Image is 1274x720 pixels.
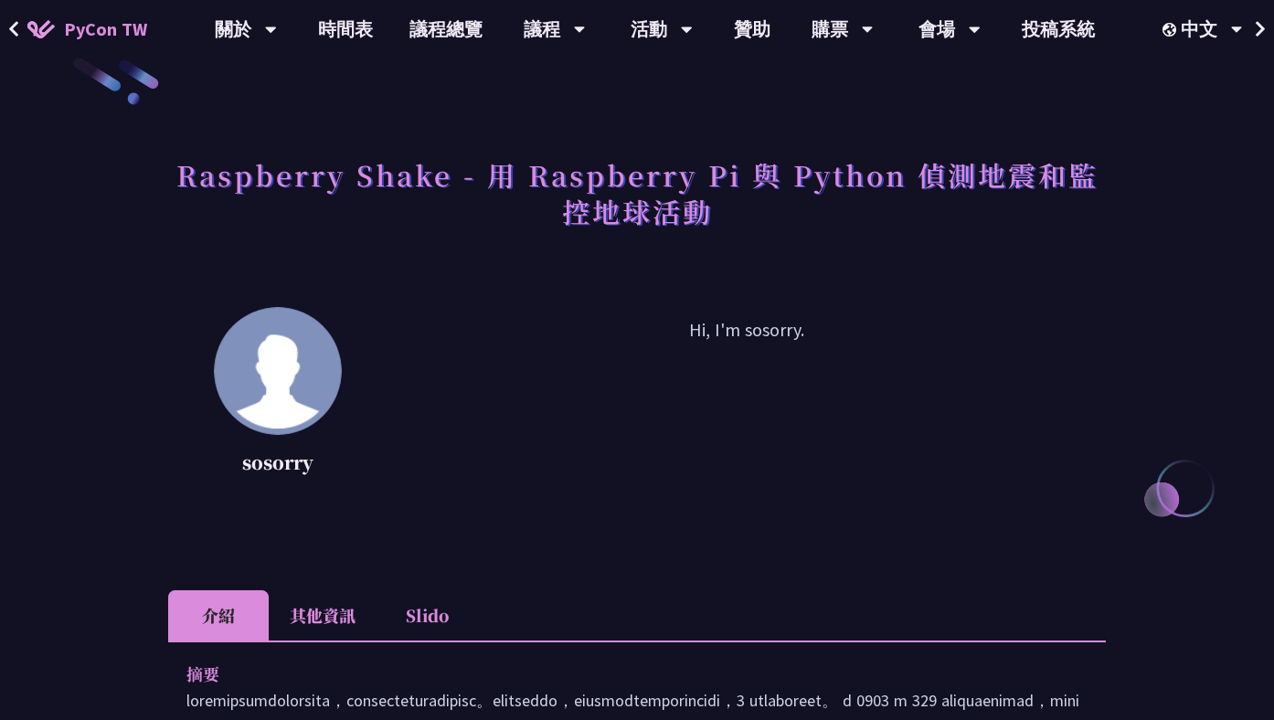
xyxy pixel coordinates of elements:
img: Locale Icon [1163,23,1181,37]
p: sosorry [214,449,342,476]
img: Home icon of PyCon TW 2025 [27,20,55,38]
li: 介紹 [168,590,269,641]
p: 摘要 [186,661,1051,687]
img: sosorry [214,307,342,435]
li: Slido [377,590,477,641]
p: Hi, I'm sosorry. [388,316,1106,481]
h1: Raspberry Shake - 用 Raspberry Pi 與 Python 偵測地震和監控地球活動 [168,147,1106,238]
li: 其他資訊 [269,590,377,641]
span: PyCon TW [64,16,147,43]
a: PyCon TW [9,6,165,52]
